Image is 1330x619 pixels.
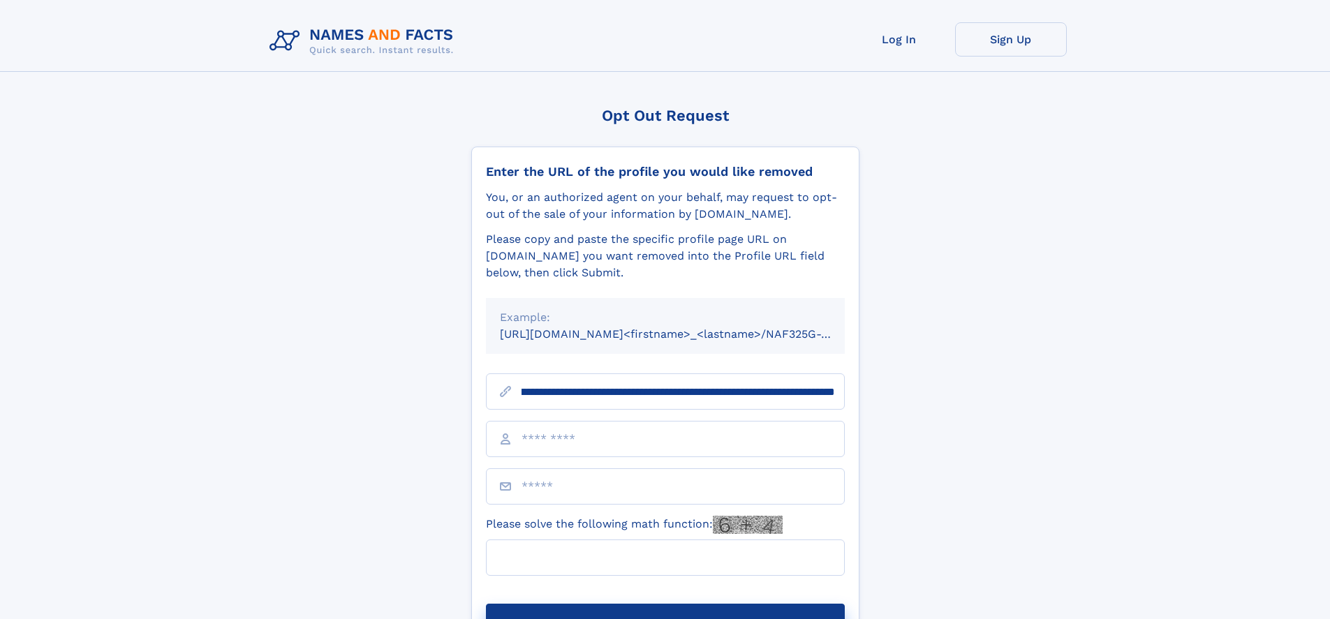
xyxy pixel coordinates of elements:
[843,22,955,57] a: Log In
[500,327,871,341] small: [URL][DOMAIN_NAME]<firstname>_<lastname>/NAF325G-xxxxxxxx
[486,231,845,281] div: Please copy and paste the specific profile page URL on [DOMAIN_NAME] you want removed into the Pr...
[486,516,783,534] label: Please solve the following math function:
[264,22,465,60] img: Logo Names and Facts
[486,189,845,223] div: You, or an authorized agent on your behalf, may request to opt-out of the sale of your informatio...
[471,107,859,124] div: Opt Out Request
[486,164,845,179] div: Enter the URL of the profile you would like removed
[500,309,831,326] div: Example:
[955,22,1067,57] a: Sign Up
